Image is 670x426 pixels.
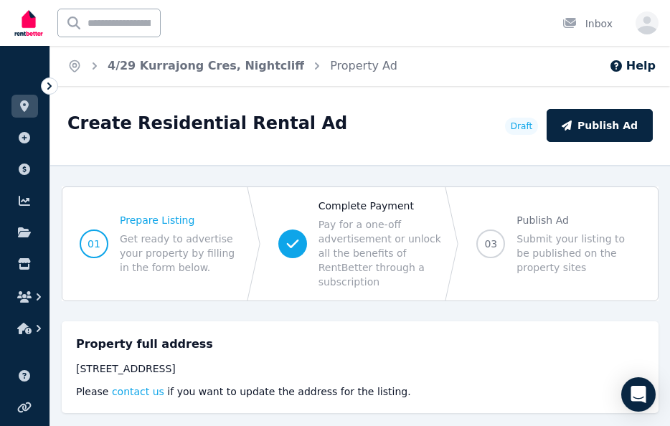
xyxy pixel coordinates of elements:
span: Prepare Listing [120,213,244,227]
span: Submit your listing to be published on the property sites [516,232,641,275]
button: Help [609,57,656,75]
div: Open Intercom Messenger [621,377,656,412]
span: Pay for a one-off advertisement or unlock all the benefits of RentBetter through a subscription [319,217,443,289]
span: 01 [88,237,100,251]
span: Publish Ad [516,213,641,227]
nav: Breadcrumb [50,46,415,86]
span: Get ready to advertise your property by filling in the form below. [120,232,244,275]
a: 4/29 Kurrajong Cres, Nightcliff [108,59,304,72]
p: Please if you want to update the address for the listing. [76,384,644,399]
nav: Progress [62,186,659,301]
span: Draft [511,120,532,132]
span: 03 [484,237,497,251]
span: Complete Payment [319,199,443,213]
div: [STREET_ADDRESS] [76,361,644,376]
a: Property Ad [330,59,397,72]
div: Inbox [562,16,613,31]
button: contact us [112,384,164,399]
h1: Create Residential Rental Ad [67,112,347,135]
button: Publish Ad [547,109,653,142]
h5: Property full address [76,336,213,353]
img: RentBetter [11,5,46,41]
